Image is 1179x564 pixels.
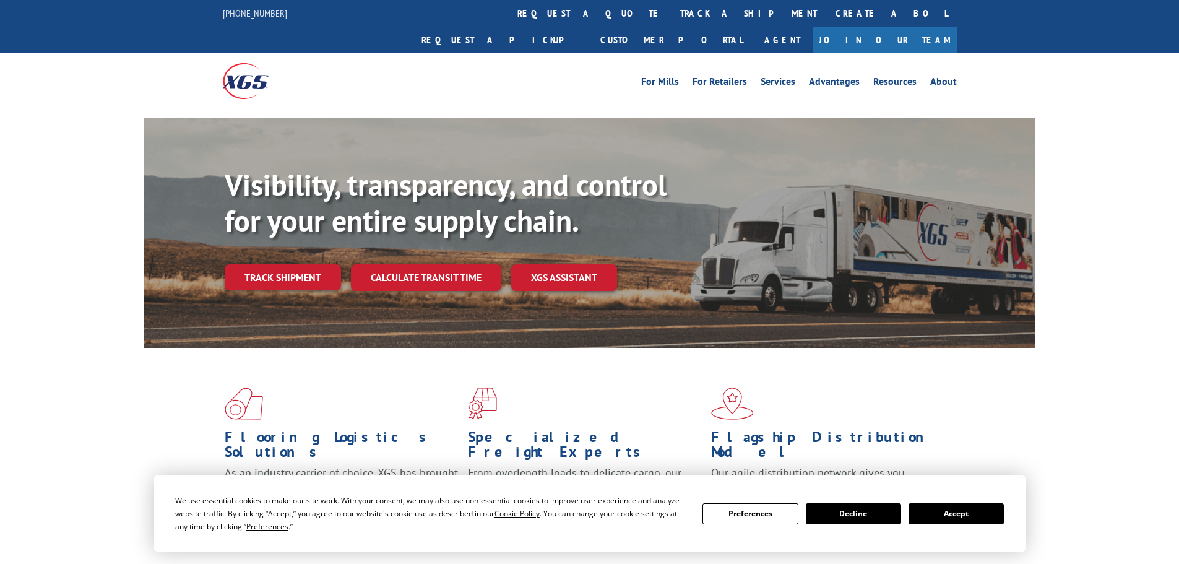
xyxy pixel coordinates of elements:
[873,77,917,90] a: Resources
[154,475,1026,552] div: Cookie Consent Prompt
[693,77,747,90] a: For Retailers
[225,264,341,290] a: Track shipment
[468,430,702,466] h1: Specialized Freight Experts
[225,388,263,420] img: xgs-icon-total-supply-chain-intelligence-red
[711,388,754,420] img: xgs-icon-flagship-distribution-model-red
[809,77,860,90] a: Advantages
[641,77,679,90] a: For Mills
[351,264,501,291] a: Calculate transit time
[813,27,957,53] a: Join Our Team
[468,388,497,420] img: xgs-icon-focused-on-flooring-red
[761,77,795,90] a: Services
[702,503,798,524] button: Preferences
[225,430,459,466] h1: Flooring Logistics Solutions
[711,430,945,466] h1: Flagship Distribution Model
[806,503,901,524] button: Decline
[175,494,688,533] div: We use essential cookies to make our site work. With your consent, we may also use non-essential ...
[412,27,591,53] a: Request a pickup
[225,466,458,510] span: As an industry carrier of choice, XGS has brought innovation and dedication to flooring logistics...
[930,77,957,90] a: About
[511,264,617,291] a: XGS ASSISTANT
[494,508,540,519] span: Cookie Policy
[752,27,813,53] a: Agent
[225,165,667,240] b: Visibility, transparency, and control for your entire supply chain.
[909,503,1004,524] button: Accept
[591,27,752,53] a: Customer Portal
[711,466,939,495] span: Our agile distribution network gives you nationwide inventory management on demand.
[246,521,288,532] span: Preferences
[223,7,287,19] a: [PHONE_NUMBER]
[468,466,702,521] p: From overlength loads to delicate cargo, our experienced staff knows the best way to move your fr...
